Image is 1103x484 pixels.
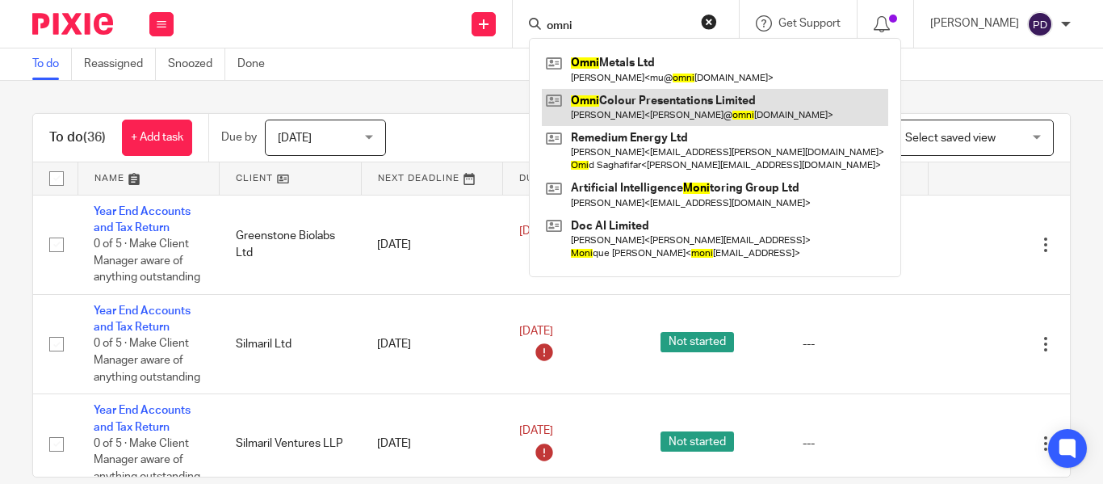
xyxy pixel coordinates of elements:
span: [DATE] [519,326,553,337]
span: 0 of 5 · Make Client Manager aware of anything outstanding [94,238,200,283]
a: Year End Accounts and Tax Return [94,305,191,333]
a: Reassigned [84,48,156,80]
img: Pixie [32,13,113,35]
span: [DATE] [278,133,312,144]
span: Select saved view [905,133,996,144]
a: Done [237,48,277,80]
span: Not started [661,431,734,452]
span: (36) [83,131,106,144]
a: To do [32,48,72,80]
a: Snoozed [168,48,225,80]
button: Clear [701,14,717,30]
h1: To do [49,129,106,146]
span: [DATE] [519,226,553,238]
img: svg%3E [1027,11,1053,37]
p: Due by [221,129,257,145]
span: 0 of 5 · Make Client Manager aware of anything outstanding [94,438,200,482]
span: Get Support [778,18,841,29]
a: + Add task [122,120,192,156]
span: Not started [661,332,734,352]
div: --- [803,436,912,452]
a: Year End Accounts and Tax Return [94,206,191,234]
td: [DATE] [361,294,503,394]
td: Silmaril Ltd [220,294,362,394]
span: 0 of 5 · Make Client Manager aware of anything outstanding [94,339,200,383]
a: Year End Accounts and Tax Return [94,405,191,432]
div: --- [803,336,912,352]
td: Greenstone Biolabs Ltd [220,195,362,294]
span: [DATE] [519,425,553,436]
td: [DATE] [361,195,503,294]
input: Search [545,19,690,34]
p: [PERSON_NAME] [930,15,1019,32]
